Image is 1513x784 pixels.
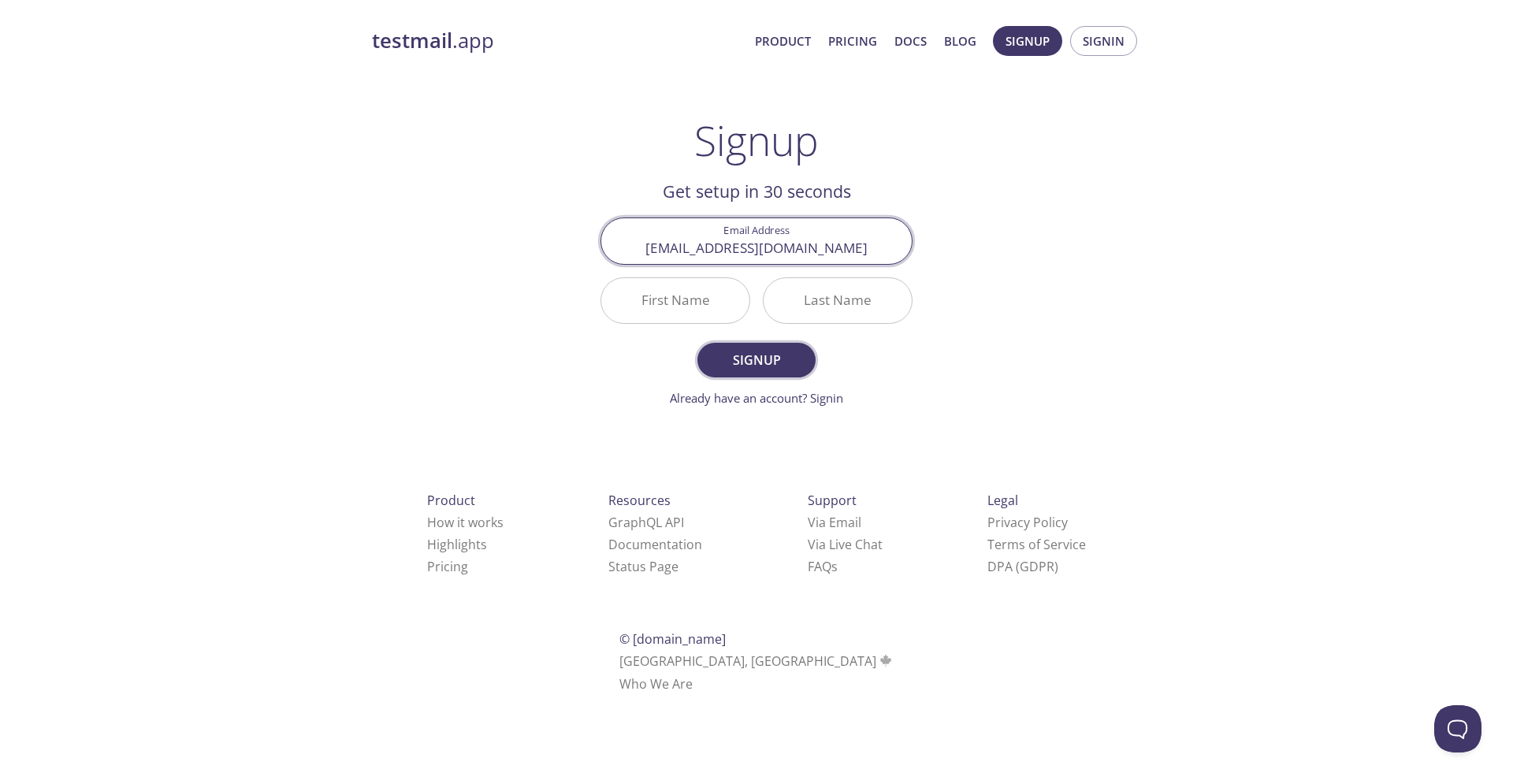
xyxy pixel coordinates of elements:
[831,558,838,575] span: s
[808,514,861,531] a: Via Email
[828,31,877,51] a: Pricing
[808,558,838,575] a: FAQ
[619,630,726,648] span: © [DOMAIN_NAME]
[987,492,1018,509] span: Legal
[1434,705,1481,752] iframe: Help Scout Beacon - Open
[608,492,671,509] span: Resources
[608,514,684,531] a: GraphQL API
[1006,31,1050,51] span: Signup
[808,492,857,509] span: Support
[619,675,693,693] a: Who We Are
[619,652,894,670] span: [GEOGRAPHIC_DATA], [GEOGRAPHIC_DATA]
[894,31,927,51] a: Docs
[427,536,487,553] a: Highlights
[608,558,678,575] a: Status Page
[427,558,468,575] a: Pricing
[1070,26,1137,56] button: Signin
[427,514,504,531] a: How it works
[427,492,475,509] span: Product
[944,31,976,51] a: Blog
[600,178,913,205] h2: Get setup in 30 seconds
[1083,31,1125,51] span: Signin
[808,536,883,553] a: Via Live Chat
[670,390,843,406] a: Already have an account? Signin
[372,27,452,54] strong: testmail
[697,343,816,377] button: Signup
[987,536,1086,553] a: Terms of Service
[987,558,1058,575] a: DPA (GDPR)
[755,31,811,51] a: Product
[715,349,798,371] span: Signup
[694,117,819,164] h1: Signup
[993,26,1062,56] button: Signup
[987,514,1068,531] a: Privacy Policy
[608,536,702,553] a: Documentation
[372,28,742,54] a: testmail.app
